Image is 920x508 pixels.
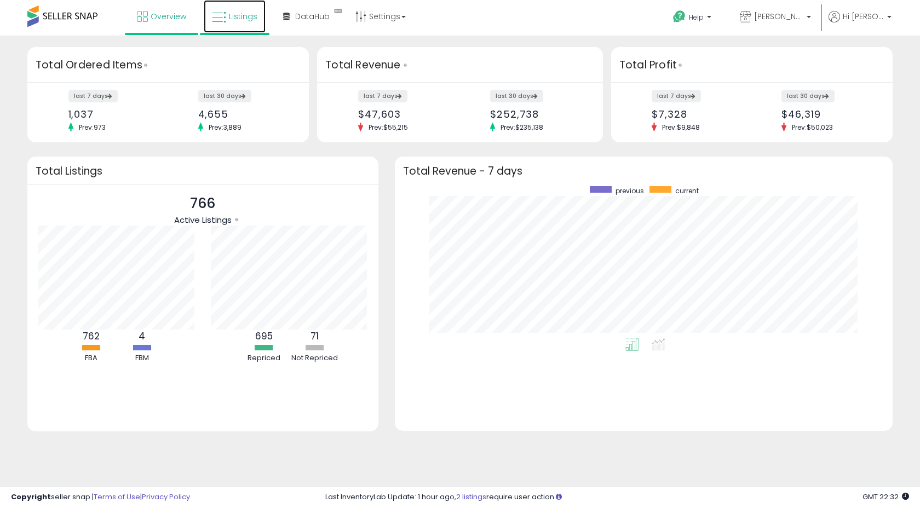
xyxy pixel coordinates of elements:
[329,5,348,16] div: Tooltip anchor
[239,353,289,363] div: Repriced
[255,330,273,343] b: 695
[311,330,319,343] b: 71
[490,90,543,102] label: last 30 days
[781,90,835,102] label: last 30 days
[657,123,705,132] span: Prev: $9,848
[652,108,744,120] div: $7,328
[754,11,803,22] span: [PERSON_NAME] STORE
[232,215,242,224] div: Tooltip anchor
[68,108,160,120] div: 1,037
[66,353,116,363] div: FBA
[229,11,257,22] span: Listings
[786,123,838,132] span: Prev: $50,023
[198,90,251,102] label: last 30 days
[490,108,584,120] div: $252,738
[151,11,186,22] span: Overview
[664,2,722,36] a: Help
[73,123,111,132] span: Prev: 973
[675,186,699,195] span: current
[325,57,595,73] h3: Total Revenue
[495,123,549,132] span: Prev: $235,138
[829,11,892,36] a: Hi [PERSON_NAME]
[403,167,884,175] h3: Total Revenue - 7 days
[36,57,301,73] h3: Total Ordered Items
[400,60,410,70] div: Tooltip anchor
[203,123,247,132] span: Prev: 3,889
[843,11,884,22] span: Hi [PERSON_NAME]
[358,90,407,102] label: last 7 days
[672,10,686,24] i: Get Help
[781,108,873,120] div: $46,319
[36,167,370,175] h3: Total Listings
[290,353,340,363] div: Not Repriced
[675,60,685,70] div: Tooltip anchor
[198,108,290,120] div: 4,655
[652,90,701,102] label: last 7 days
[174,193,232,214] p: 766
[689,13,704,22] span: Help
[295,11,330,22] span: DataHub
[83,330,100,343] b: 762
[616,186,644,195] span: previous
[117,353,166,363] div: FBM
[358,108,452,120] div: $47,603
[174,214,232,226] span: Active Listings
[141,60,151,70] div: Tooltip anchor
[363,123,413,132] span: Prev: $55,215
[68,90,118,102] label: last 7 days
[619,57,884,73] h3: Total Profit
[139,330,145,343] b: 4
